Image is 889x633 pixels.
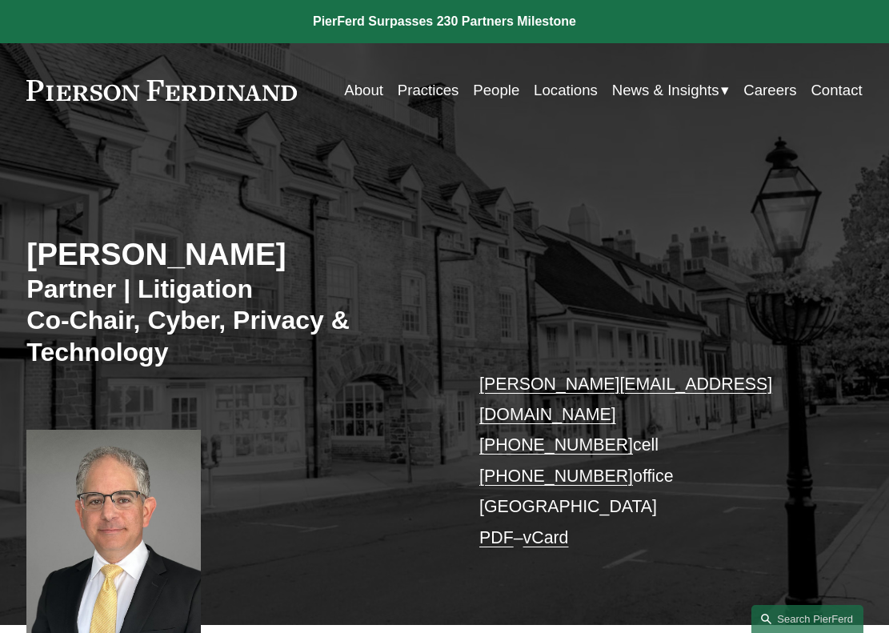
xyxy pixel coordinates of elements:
span: News & Insights [612,77,719,104]
a: [PHONE_NUMBER] [479,435,633,455]
a: About [344,75,383,105]
a: Contact [811,75,862,105]
h2: [PERSON_NAME] [26,236,444,274]
a: folder dropdown [612,75,730,105]
p: cell office [GEOGRAPHIC_DATA] – [479,369,827,553]
a: vCard [523,528,569,547]
a: [PHONE_NUMBER] [479,467,633,486]
a: Careers [743,75,796,105]
a: Search this site [751,605,863,633]
a: People [473,75,519,105]
a: [PERSON_NAME][EMAIL_ADDRESS][DOMAIN_NAME] [479,375,772,424]
h3: Partner | Litigation Co-Chair, Cyber, Privacy & Technology [26,274,444,369]
a: PDF [479,528,514,547]
a: Locations [534,75,598,105]
a: Practices [398,75,459,105]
